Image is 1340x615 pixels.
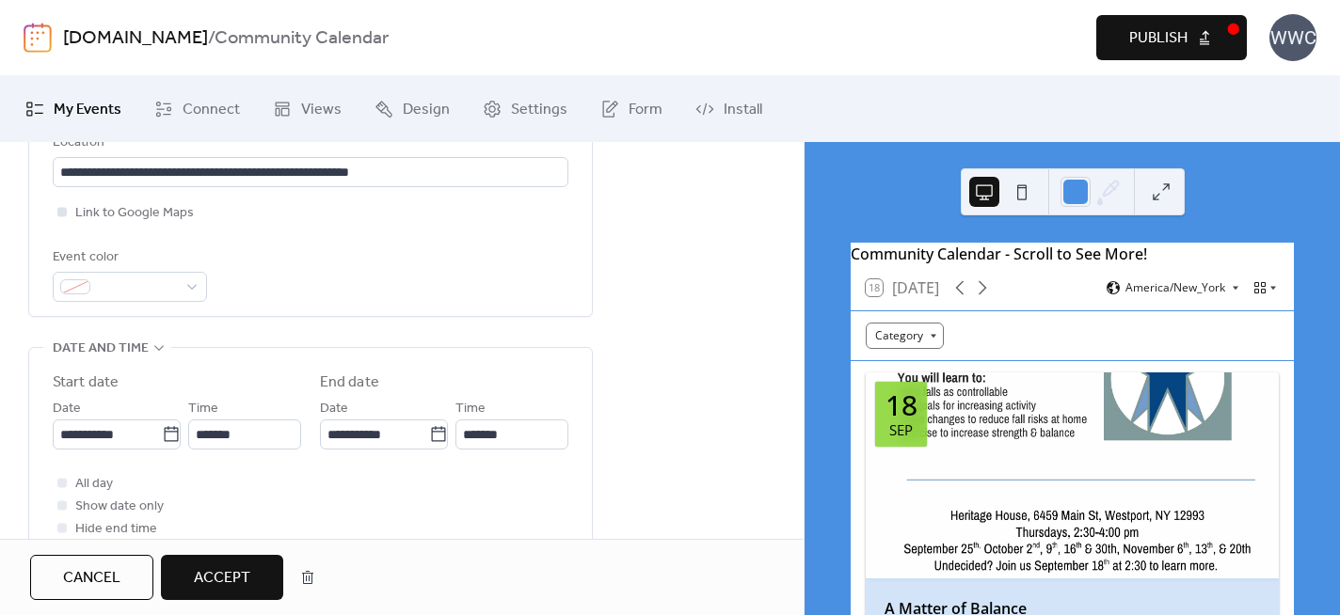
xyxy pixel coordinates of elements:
[1269,14,1316,61] div: WWC
[320,371,379,394] div: End date
[75,473,113,496] span: All day
[301,99,342,121] span: Views
[511,99,567,121] span: Settings
[259,84,356,134] a: Views
[469,84,582,134] a: Settings
[63,21,208,56] a: [DOMAIN_NAME]
[54,99,121,121] span: My Events
[30,555,153,600] button: Cancel
[161,555,283,600] button: Accept
[455,398,486,420] span: Time
[681,84,776,134] a: Install
[403,99,450,121] span: Design
[63,567,120,590] span: Cancel
[1096,15,1247,60] button: Publish
[885,391,917,419] div: 18
[53,398,81,420] span: Date
[208,21,215,56] b: /
[889,423,913,437] div: Sep
[586,84,677,134] a: Form
[188,398,218,420] span: Time
[215,21,389,56] b: Community Calendar
[75,202,194,225] span: Link to Google Maps
[183,99,240,121] span: Connect
[851,243,1294,265] div: Community Calendar - Scroll to See More!
[11,84,136,134] a: My Events
[1125,282,1225,293] span: America/New_York
[194,567,250,590] span: Accept
[24,23,52,53] img: logo
[724,99,762,121] span: Install
[53,246,203,269] div: Event color
[53,371,119,394] div: Start date
[75,496,164,518] span: Show date only
[320,398,348,420] span: Date
[629,99,662,121] span: Form
[53,338,149,360] span: Date and time
[140,84,254,134] a: Connect
[1129,27,1188,50] span: Publish
[360,84,464,134] a: Design
[75,518,157,541] span: Hide end time
[53,132,565,154] div: Location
